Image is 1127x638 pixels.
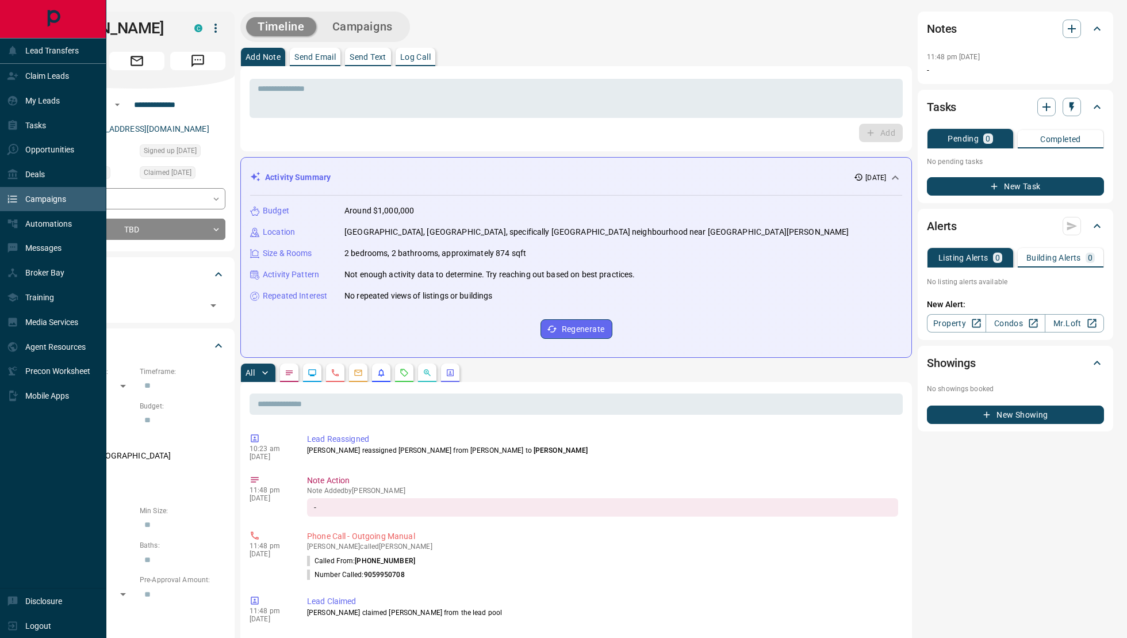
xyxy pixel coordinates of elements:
button: Open [110,98,124,112]
div: Criteria [48,332,225,360]
svg: Opportunities [423,368,432,377]
h2: Showings [927,354,976,372]
p: Pending [948,135,979,143]
p: No repeated views of listings or buildings [344,290,493,302]
div: - [307,498,898,517]
div: Notes [927,15,1104,43]
svg: Agent Actions [446,368,455,377]
p: Listing Alerts [938,254,988,262]
div: condos.ca [194,24,202,32]
p: 11:48 pm [DATE] [927,53,980,61]
button: Campaigns [321,17,404,36]
span: [PERSON_NAME] [534,446,588,454]
p: [DATE] [250,494,290,502]
p: All [246,369,255,377]
p: [DATE] [250,453,290,461]
div: Tue Oct 14 2025 [140,166,225,182]
div: Showings [927,349,1104,377]
button: New Showing [927,406,1104,424]
p: [DATE] [865,173,886,183]
p: Activity Summary [265,171,331,184]
p: Credit Score: [48,609,225,620]
a: [EMAIL_ADDRESS][DOMAIN_NAME] [79,124,209,133]
p: Baths: [140,540,225,551]
svg: Notes [285,368,294,377]
p: Pre-Approval Amount: [140,575,225,585]
p: 10:23 am [250,445,290,453]
p: [PERSON_NAME] claimed [PERSON_NAME] from the lead pool [307,608,898,618]
span: [PHONE_NUMBER] [355,557,415,565]
p: 0 [986,135,990,143]
button: Regenerate [540,319,612,339]
span: Claimed [DATE] [144,167,191,178]
p: Location [263,226,295,238]
div: Tasks [927,93,1104,121]
span: 9059950708 [364,571,405,579]
a: Property [927,314,986,333]
span: Email [109,52,164,70]
p: No listing alerts available [927,277,1104,287]
p: Building Alerts [1026,254,1081,262]
p: No pending tasks [927,153,1104,170]
p: [GEOGRAPHIC_DATA], [GEOGRAPHIC_DATA], specifically [GEOGRAPHIC_DATA] neighbourhood near [GEOGRAPH... [344,226,849,238]
p: 0 [1088,254,1092,262]
p: Budget [263,205,289,217]
p: 11:48 pm [250,486,290,494]
p: Brampton, [GEOGRAPHIC_DATA] [48,446,225,465]
p: Number Called: [307,570,405,580]
h2: Notes [927,20,957,38]
svg: Emails [354,368,363,377]
p: 11:48 pm [250,542,290,550]
p: [DATE] [250,615,290,623]
p: Motivation: [48,471,225,482]
p: Send Text [350,53,386,61]
p: Lead Claimed [307,595,898,608]
div: Sun Oct 05 2025 [140,144,225,161]
p: Timeframe: [140,366,225,377]
p: 0 [995,254,1000,262]
p: [PERSON_NAME] called [PERSON_NAME] [307,543,898,551]
p: Around $1,000,000 [344,205,414,217]
button: Open [205,297,221,314]
p: Note Added by [PERSON_NAME] [307,487,898,495]
a: Mr.Loft [1045,314,1104,333]
div: TBD [48,219,225,240]
p: New Alert: [927,299,1104,311]
button: Timeline [246,17,316,36]
p: Lead Reassigned [307,433,898,445]
p: 11:48 pm [250,607,290,615]
svg: Lead Browsing Activity [308,368,317,377]
a: Condos [986,314,1045,333]
svg: Listing Alerts [377,368,386,377]
p: Phone Call - Outgoing Manual [307,530,898,543]
div: Alerts [927,212,1104,240]
p: Size & Rooms [263,247,312,259]
p: Log Call [400,53,431,61]
span: Signed up [DATE] [144,145,197,156]
svg: Calls [331,368,340,377]
h2: Tasks [927,98,956,116]
div: Activity Summary[DATE] [250,167,902,188]
h1: [PERSON_NAME] [48,19,177,37]
p: Note Action [307,475,898,487]
p: Not enough activity data to determine. Try reaching out based on best practices. [344,269,635,281]
p: [PERSON_NAME] reassigned [PERSON_NAME] from [PERSON_NAME] to [307,445,898,456]
p: Called From: [307,556,415,566]
p: Send Email [294,53,336,61]
div: Tags [48,261,225,288]
p: Areas Searched: [48,436,225,446]
p: Budget: [140,401,225,411]
p: No showings booked [927,384,1104,394]
p: Completed [1040,135,1081,143]
p: Repeated Interest [263,290,327,302]
p: Activity Pattern [263,269,319,281]
p: [DATE] [250,550,290,558]
p: Add Note [246,53,281,61]
button: New Task [927,177,1104,196]
span: Message [170,52,225,70]
p: - [927,64,1104,77]
h2: Alerts [927,217,957,235]
svg: Requests [400,368,409,377]
p: 2 bedrooms, 2 bathrooms, approximately 874 sqft [344,247,526,259]
p: Min Size: [140,506,225,516]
